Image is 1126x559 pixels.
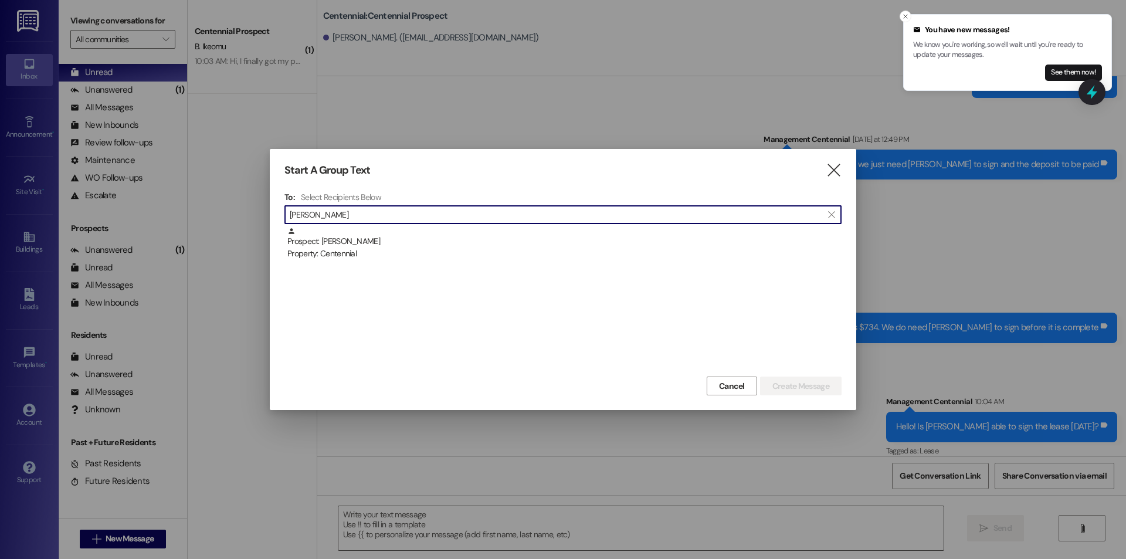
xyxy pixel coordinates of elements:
[284,192,295,202] h3: To:
[828,210,835,219] i: 
[1045,65,1102,81] button: See them now!
[290,206,822,223] input: Search for any contact or apartment
[287,248,842,260] div: Property: Centennial
[287,227,842,260] div: Prospect: [PERSON_NAME]
[760,377,842,395] button: Create Message
[301,192,381,202] h4: Select Recipients Below
[913,24,1102,36] div: You have new messages!
[913,40,1102,60] p: We know you're working, so we'll wait until you're ready to update your messages.
[772,380,829,392] span: Create Message
[900,11,911,22] button: Close toast
[822,206,841,223] button: Clear text
[707,377,757,395] button: Cancel
[719,380,745,392] span: Cancel
[284,164,370,177] h3: Start A Group Text
[284,227,842,256] div: Prospect: [PERSON_NAME]Property: Centennial
[826,164,842,177] i: 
